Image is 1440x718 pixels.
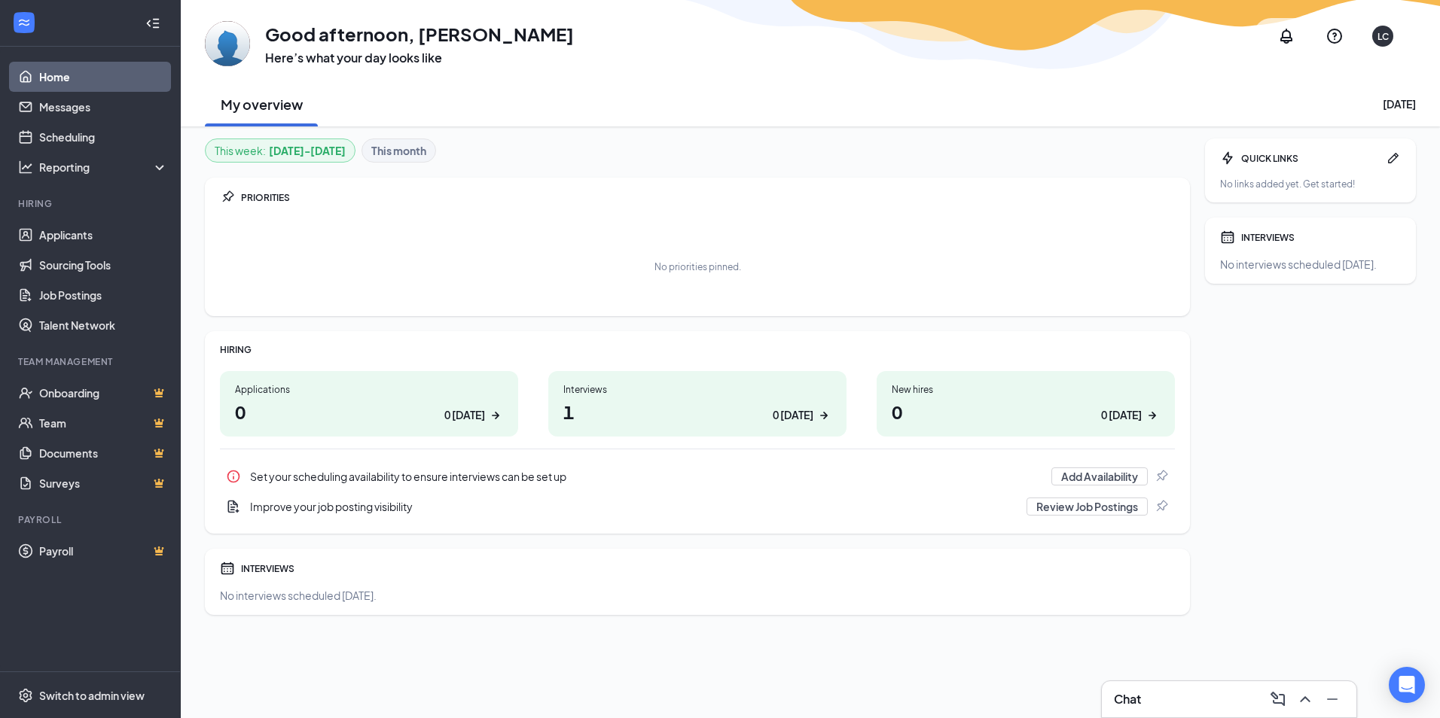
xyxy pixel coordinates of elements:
[39,536,168,566] a: PayrollCrown
[39,310,168,340] a: Talent Network
[39,62,168,92] a: Home
[220,190,235,205] svg: Pin
[241,191,1175,204] div: PRIORITIES
[1241,152,1380,165] div: QUICK LINKS
[1154,499,1169,514] svg: Pin
[18,160,33,175] svg: Analysis
[39,438,168,468] a: DocumentsCrown
[250,499,1017,514] div: Improve your job posting visibility
[548,371,847,437] a: Interviews10 [DATE]ArrowRight
[1220,230,1235,245] svg: Calendar
[1296,690,1314,708] svg: ChevronUp
[1326,27,1344,45] svg: QuestionInfo
[1101,407,1142,423] div: 0 [DATE]
[226,499,241,514] svg: DocumentAdd
[1320,687,1344,711] button: Minimize
[18,355,165,368] div: Team Management
[1241,231,1401,244] div: INTERVIEWS
[265,50,574,66] h3: Here’s what your day looks like
[241,562,1175,575] div: INTERVIEWS
[220,561,235,576] svg: Calendar
[1027,497,1148,516] button: Review Job Postings
[235,399,503,424] h1: 0
[18,688,33,703] svg: Settings
[220,343,1175,356] div: HIRING
[39,220,168,250] a: Applicants
[773,407,813,423] div: 0 [DATE]
[220,461,1175,491] a: InfoSet your scheduling availability to ensure interviews can be set upAdd AvailabilityPin
[1154,469,1169,484] svg: Pin
[226,469,241,484] svg: Info
[220,461,1175,491] div: Set your scheduling availability to ensure interviews can be set up
[39,92,168,122] a: Messages
[220,491,1175,522] a: DocumentAddImprove your job posting visibilityReview Job PostingsPin
[39,688,145,703] div: Switch to admin view
[892,383,1160,396] div: New hires
[221,95,303,114] h2: My overview
[892,399,1160,424] h1: 0
[17,15,32,30] svg: WorkstreamLogo
[39,378,168,408] a: OnboardingCrown
[250,469,1042,484] div: Set your scheduling availability to ensure interviews can be set up
[235,383,503,396] div: Applications
[215,142,346,159] div: This week :
[1277,27,1295,45] svg: Notifications
[1220,178,1401,190] div: No links added yet. Get started!
[220,491,1175,522] div: Improve your job posting visibility
[39,408,168,438] a: TeamCrown
[877,371,1175,437] a: New hires00 [DATE]ArrowRight
[563,383,831,396] div: Interviews
[39,122,168,152] a: Scheduling
[18,197,165,210] div: Hiring
[39,280,168,310] a: Job Postings
[269,142,346,159] b: [DATE] - [DATE]
[563,399,831,424] h1: 1
[39,160,169,175] div: Reporting
[654,260,741,273] div: No priorities pinned.
[1323,690,1341,708] svg: Minimize
[816,408,831,423] svg: ArrowRight
[1051,467,1148,485] button: Add Availability
[1269,690,1287,708] svg: ComposeMessage
[1383,96,1416,111] div: [DATE]
[488,408,503,423] svg: ArrowRight
[18,513,165,526] div: Payroll
[220,588,1175,603] div: No interviews scheduled [DATE].
[1114,691,1141,707] h3: Chat
[39,468,168,498] a: SurveysCrown
[265,21,574,47] h1: Good afternoon, [PERSON_NAME]
[145,16,160,31] svg: Collapse
[220,371,518,437] a: Applications00 [DATE]ArrowRight
[1145,408,1160,423] svg: ArrowRight
[1266,687,1290,711] button: ComposeMessage
[1377,30,1389,43] div: LC
[1293,687,1317,711] button: ChevronUp
[1389,667,1425,703] div: Open Intercom Messenger
[1386,151,1401,166] svg: Pen
[39,250,168,280] a: Sourcing Tools
[205,21,250,66] img: Luis Correia
[371,142,426,159] b: This month
[444,407,485,423] div: 0 [DATE]
[1220,151,1235,166] svg: Bolt
[1220,257,1401,272] div: No interviews scheduled [DATE].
